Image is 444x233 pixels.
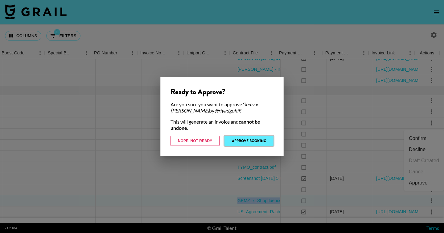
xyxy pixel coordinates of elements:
[171,87,273,96] div: Ready to Approve?
[214,108,240,113] em: @ riyadgohil
[171,136,220,146] button: Nope, Not Ready
[224,136,273,146] button: Approve Booking
[171,119,273,131] div: This will generate an invoice and .
[171,101,258,113] em: Gemz x [PERSON_NAME]
[171,119,260,131] strong: cannot be undone
[171,101,273,114] div: Are you sure you want to approve by ?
